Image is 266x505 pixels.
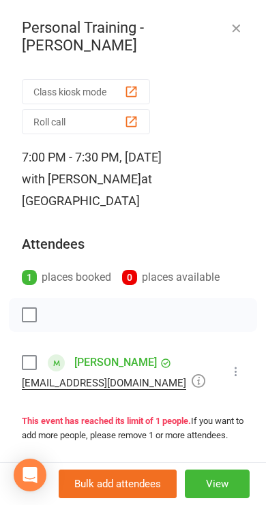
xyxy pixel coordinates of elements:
div: 7:00 PM - 7:30 PM, [DATE] [22,147,244,212]
div: 0 [122,270,137,285]
div: places booked [22,268,111,287]
div: 1 [22,270,37,285]
div: If you want to add more people, please remove 1 or more attendees. [22,414,244,443]
a: [PERSON_NAME] [74,352,157,373]
div: Attendees [22,234,85,254]
button: Roll call [22,109,150,134]
span: with [PERSON_NAME] [22,172,141,186]
button: Class kiosk mode [22,79,150,104]
div: places available [122,268,220,287]
strong: This event has reached its limit of 1 people. [22,416,191,426]
button: View [185,470,250,498]
div: Open Intercom Messenger [14,459,46,491]
button: Bulk add attendees [59,470,177,498]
